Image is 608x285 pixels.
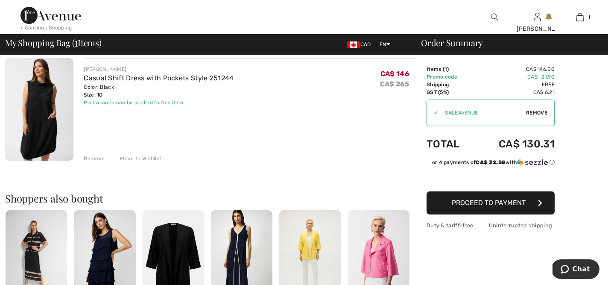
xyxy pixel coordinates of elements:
[380,41,390,47] span: EN
[534,13,541,21] a: Sign In
[380,80,409,88] s: CA$ 265
[411,38,603,47] div: Order Summary
[84,65,234,73] div: [PERSON_NAME]
[427,129,474,159] td: Total
[517,159,548,166] img: Sezzle
[491,12,498,22] img: search the website
[552,259,599,281] iframe: Opens a widget where you can chat to one of our agents
[474,65,555,73] td: CA$ 146.00
[380,70,409,78] span: CA$ 146
[427,191,555,214] button: Proceed to Payment
[427,81,474,88] td: Shipping
[427,169,555,188] iframe: PayPal-paypal
[559,12,601,22] a: 1
[474,81,555,88] td: Free
[20,24,72,32] div: < Continue Shopping
[534,12,541,22] img: My Info
[347,41,374,47] span: CAD
[5,193,416,203] h2: Shoppers also bought
[427,88,474,96] td: GST (5%)
[5,38,102,47] span: My Shopping Bag ( Items)
[20,7,81,24] img: 1ère Avenue
[438,100,526,126] input: Promo code
[517,24,558,33] div: [PERSON_NAME]
[474,129,555,159] td: CA$ 130.31
[427,73,474,81] td: Promo code
[427,159,555,169] div: or 4 payments ofCA$ 32.58withSezzle Click to learn more about Sezzle
[474,73,555,81] td: CA$ -21.90
[5,58,73,161] img: Casual Shift Dress with Pockets Style 251244
[84,74,234,82] a: Casual Shift Dress with Pockets Style 251244
[452,199,526,207] span: Proceed to Payment
[427,65,474,73] td: Items ( )
[347,41,360,48] img: Canadian Dollar
[75,36,78,47] span: 1
[444,66,447,72] span: 1
[427,221,555,229] div: Duty & tariff-free | Uninterrupted shipping
[526,109,547,117] span: Remove
[84,155,105,162] div: Remove
[588,13,590,21] span: 1
[432,159,555,166] div: or 4 payments of with
[84,83,234,99] div: Color: Black Size: 10
[576,12,584,22] img: My Bag
[84,99,234,106] div: Promo code can be applied to this item
[476,159,506,165] span: CA$ 32.58
[427,109,438,117] div: ✔
[113,155,161,162] div: Move to Wishlist
[474,88,555,96] td: CA$ 6.21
